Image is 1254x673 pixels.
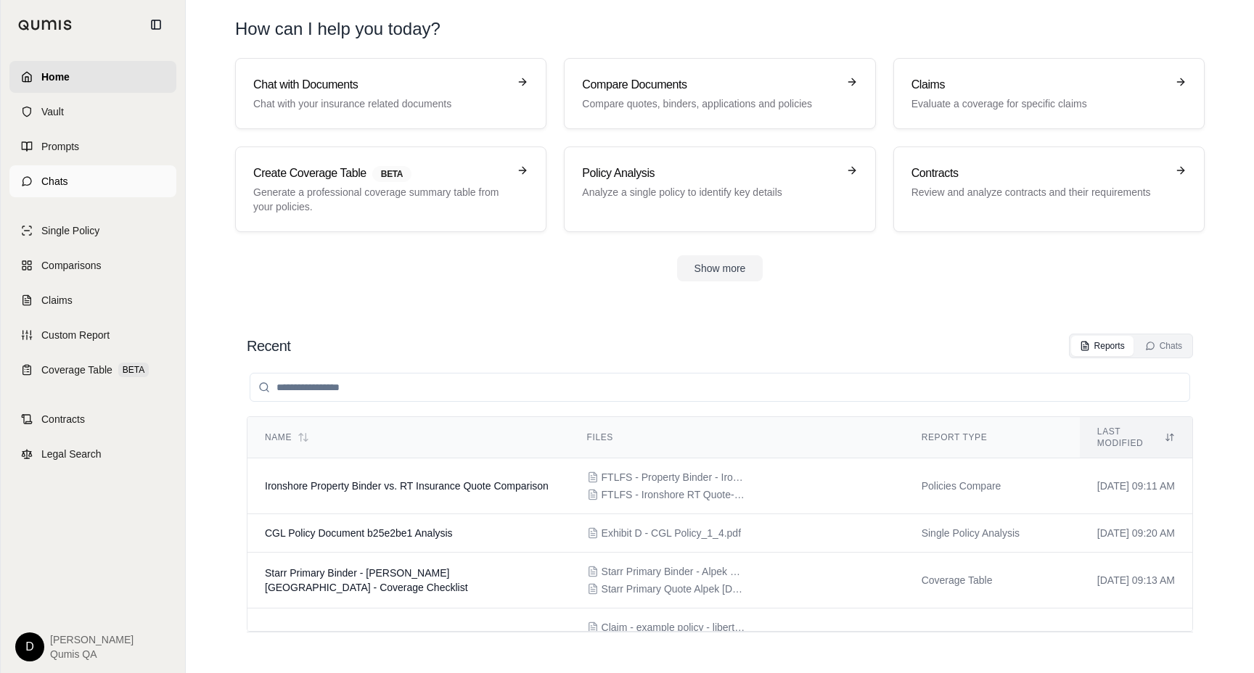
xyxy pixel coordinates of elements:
a: Compare DocumentsCompare quotes, binders, applications and policies [564,58,875,129]
h3: Policy Analysis [582,165,837,182]
p: Compare quotes, binders, applications and policies [582,96,837,111]
p: Evaluate a coverage for specific claims [911,96,1166,111]
a: Prompts [9,131,176,162]
td: Policies Compare [904,458,1080,514]
span: Starr Primary Binder - Alpek Polyester USA, LLC - 1000068029241.pdf [602,564,747,579]
span: Qumis QA [50,647,134,661]
p: Analyze a single policy to identify key details [582,185,837,199]
th: Files [570,417,904,458]
span: Contracts [41,412,85,426]
span: Exhibit D - CGL Policy_1_4.pdf [602,526,741,540]
span: BETA [118,363,149,377]
span: BETA [372,166,411,182]
span: Legal Search [41,447,102,461]
a: Chat with DocumentsChat with your insurance related documents [235,58,546,129]
span: [PERSON_NAME] [50,632,134,647]
p: Chat with your insurance related documents [253,96,508,111]
a: Custom Report [9,319,176,351]
h3: Create Coverage Table [253,165,508,182]
div: D [15,632,44,661]
span: Custom Report [41,328,110,342]
h3: Claims [911,76,1166,94]
a: Coverage TableBETA [9,354,176,386]
td: [DATE] 09:13 AM [1080,553,1192,608]
button: Show more [677,255,763,281]
a: Home [9,61,176,93]
span: CGL Policy Document b25e2be1 Analysis [265,527,453,539]
span: FTLFS - Property Binder - Ironshore ($2.5M po $25M Primary)-1.pdf [602,470,747,484]
p: Generate a professional coverage summary table from your policies. [253,185,508,214]
h2: Recent [247,336,290,356]
a: ClaimsEvaluate a coverage for specific claims [893,58,1205,129]
span: FTLFS - Ironshore RT Quote-1.pdf [602,487,747,502]
span: Chats [41,174,68,189]
a: Comparisons [9,249,176,281]
div: Name [265,432,552,443]
span: Single Policy [41,223,99,238]
span: Vault [41,104,64,119]
a: Claims [9,284,176,316]
span: Home [41,70,70,84]
a: Legal Search [9,438,176,470]
span: Starr Primary Binder - Alpek Polyester USA - Coverage Checklist [265,567,468,593]
button: Chats [1136,336,1191,356]
a: Single Policy [9,215,176,247]
h1: How can I help you today? [235,17,440,41]
img: Qumis Logo [18,20,73,30]
a: Contracts [9,403,176,435]
span: Ironshore Property Binder vs. RT Insurance Quote Comparison [265,480,549,492]
h3: Compare Documents [582,76,837,94]
a: Vault [9,96,176,128]
div: Chats [1145,340,1182,352]
span: Claims [41,293,73,307]
h3: Chat with Documents [253,76,508,94]
td: Coverage Table [904,553,1080,608]
button: Collapse sidebar [144,13,168,36]
td: [DATE] 09:11 AM [1080,458,1192,514]
a: Create Coverage TableBETAGenerate a professional coverage summary table from your policies. [235,146,546,232]
h3: Contracts [911,165,1166,182]
div: Last modified [1097,426,1175,449]
div: Reports [1080,340,1125,352]
span: Comparisons [41,258,101,273]
span: Starr Primary Quote Alpek 8-30-2024.pdf [602,582,747,596]
a: ContractsReview and analyze contracts and their requirements [893,146,1205,232]
a: Policy AnalysisAnalyze a single policy to identify key details [564,146,875,232]
a: Chats [9,165,176,197]
span: Coverage Table [41,363,112,377]
span: Claim - example policy - liberty CGL 3.1.pdf [602,620,747,635]
span: Prompts [41,139,79,154]
p: Review and analyze contracts and their requirements [911,185,1166,199]
td: [DATE] 09:20 AM [1080,514,1192,553]
button: Reports [1071,336,1134,356]
th: Report Type [904,417,1080,458]
td: Single Policy Analysis [904,514,1080,553]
